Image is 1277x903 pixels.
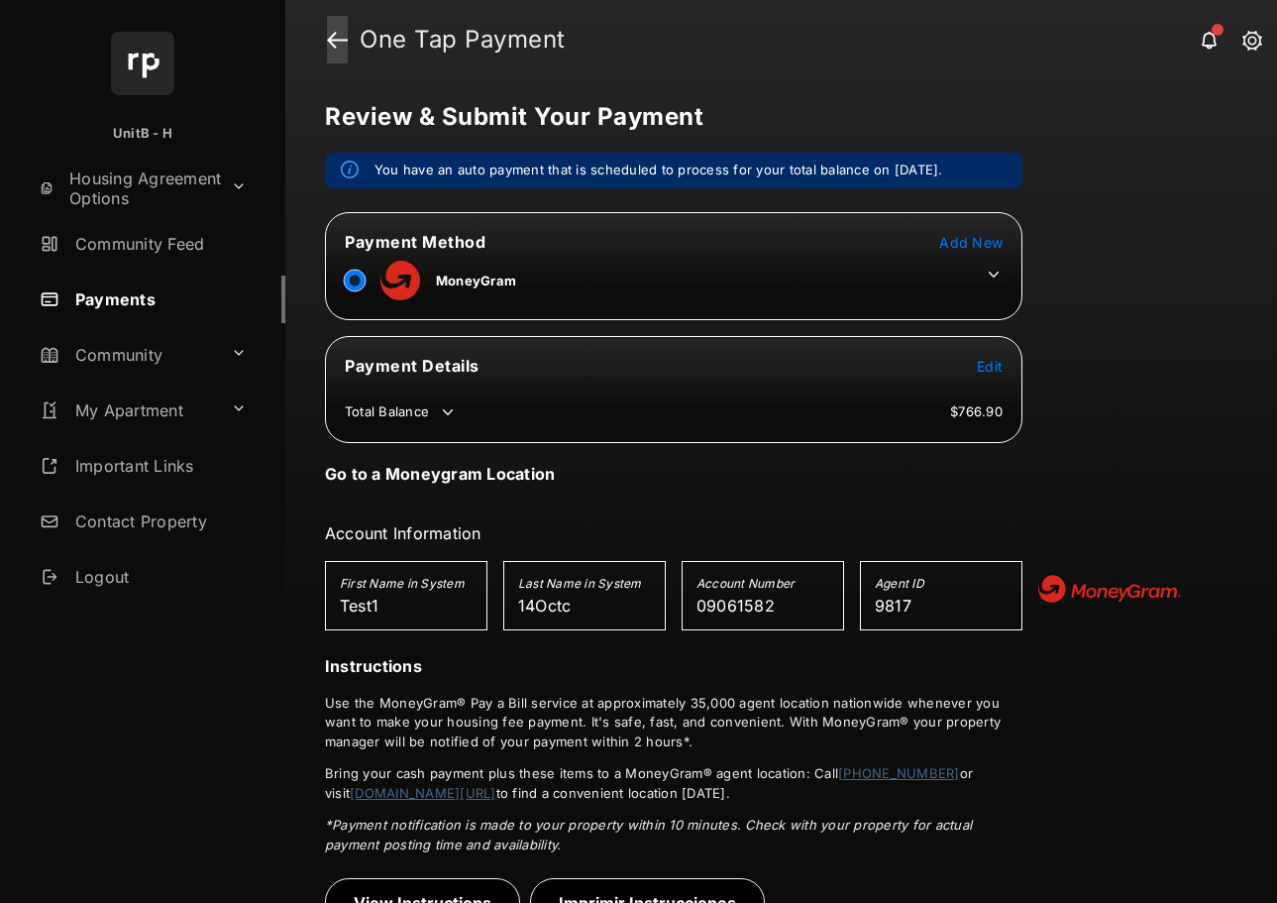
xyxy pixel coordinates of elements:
h5: First Name in System [340,576,473,596]
p: Bring your cash payment plus these items to a MoneyGram® agent location: Call or visit to find a ... [325,764,1022,803]
p: Use the MoneyGram® Pay a Bill service at approximately 35,000 agent location nationwide whenever ... [325,694,1022,752]
a: My Apartment [32,387,223,434]
a: Important Links [32,442,255,490]
em: *Payment notification is made to your property within 10 minutes. Check with your property for ac... [325,817,972,852]
td: Total Balance [344,402,458,422]
span: MoneyGram [436,273,516,288]
span: Edit [977,358,1003,375]
span: Add New [939,234,1003,251]
span: Test1 [340,596,378,616]
a: Payments [32,276,285,323]
a: [PHONE_NUMBER] [838,765,959,781]
img: svg+xml;base64,PHN2ZyB4bWxucz0iaHR0cDovL3d3dy53My5vcmcvMjAwMC9zdmciIHdpZHRoPSI2NCIgaGVpZ2h0PSI2NC... [111,32,174,95]
span: 9817 [875,596,911,616]
h5: Account Number [696,576,829,596]
h5: Agent ID [875,576,1008,596]
h4: Go to a Moneygram Location [325,464,555,484]
a: Contact Property [32,498,285,545]
span: Payment Method [345,232,485,252]
h5: Review & Submit Your Payment [325,105,1222,129]
h3: Account Information [325,521,1022,545]
h5: Last Name in System [518,576,651,596]
p: UnitB - H [113,124,172,144]
h3: Instructions [325,654,1022,678]
strong: One Tap Payment [360,28,566,52]
span: Payment Details [345,356,479,376]
button: Add New [939,232,1003,252]
a: Logout [32,553,285,601]
em: You have an auto payment that is scheduled to process for your total balance on [DATE]. [374,161,943,180]
a: Community [32,331,223,379]
a: Housing Agreement Options [32,165,223,212]
a: Community Feed [32,220,285,268]
button: Edit [977,356,1003,376]
span: 09061582 [696,596,775,616]
td: $766.90 [949,402,1004,420]
a: [DOMAIN_NAME][URL] [350,785,495,801]
span: 14Octc [518,596,572,616]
